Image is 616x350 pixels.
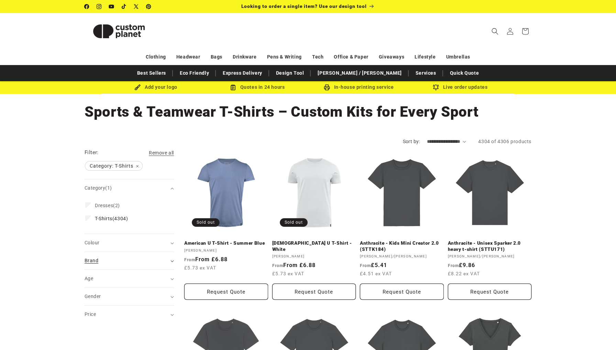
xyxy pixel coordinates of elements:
summary: Category (1 selected) [85,179,174,197]
a: Anthracite - Kids Mini Creator 2.0 (STTK184) [360,240,444,252]
span: T-Shirts [95,216,112,221]
span: Dresses [95,203,113,208]
a: Office & Paper [334,51,368,63]
img: Order Updates Icon [230,84,236,91]
img: Custom Planet [85,16,153,47]
div: Add your logo [105,83,207,92]
a: Tech [312,51,323,63]
button: Request Quote [184,284,268,300]
h1: Sports & Teamwear T-Shirts – Custom Kits for Every Sport [85,103,531,121]
img: Brush Icon [134,84,141,91]
span: Colour [85,240,99,245]
a: Remove all [149,149,174,157]
img: In-house printing [324,84,330,91]
a: Anthracite - Unisex Sparker 2.0 heavy t-shirt (STTU171) [448,240,532,252]
summary: Gender (0 selected) [85,288,174,305]
a: Eco Friendly [176,67,212,79]
a: Best Sellers [134,67,169,79]
a: American U T-Shirt - Summer Blue [184,240,268,246]
a: Umbrellas [446,51,470,63]
a: Custom Planet [82,13,156,49]
a: Pens & Writing [267,51,302,63]
a: Lifestyle [415,51,436,63]
span: Looking to order a single item? Use our design tool [241,3,367,9]
a: Headwear [176,51,200,63]
a: [DEMOGRAPHIC_DATA] U T-Shirt - White [272,240,356,252]
summary: Price [85,306,174,323]
span: Category: T-Shirts [85,161,142,170]
div: Live order updates [409,83,511,92]
img: Order updates [433,84,439,91]
a: [PERSON_NAME] / [PERSON_NAME] [314,67,405,79]
a: Category: T-Shirts [85,161,143,170]
span: (2) [95,202,120,209]
a: Services [412,67,440,79]
button: Request Quote [448,284,532,300]
a: Clothing [146,51,166,63]
span: (4304) [95,215,128,222]
span: Category [85,185,112,191]
button: Request Quote [360,284,444,300]
h2: Filter: [85,149,99,157]
div: Quotes in 24 hours [207,83,308,92]
span: (1) [105,185,112,191]
summary: Search [487,24,503,39]
a: Express Delivery [219,67,266,79]
span: Price [85,311,96,317]
span: Brand [85,258,98,263]
a: Giveaways [379,51,404,63]
a: Drinkware [233,51,256,63]
span: Gender [85,294,101,299]
a: Bags [211,51,222,63]
span: Age [85,276,93,281]
div: In-house printing service [308,83,409,92]
label: Sort by: [403,139,420,144]
summary: Colour (0 selected) [85,234,174,252]
span: Remove all [149,150,174,156]
button: Request Quote [272,284,356,300]
summary: Age (0 selected) [85,270,174,287]
a: Quick Quote [447,67,483,79]
summary: Brand (0 selected) [85,252,174,269]
span: 4304 of 4306 products [478,139,531,144]
iframe: Chat Widget [498,276,616,350]
a: Design Tool [273,67,308,79]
